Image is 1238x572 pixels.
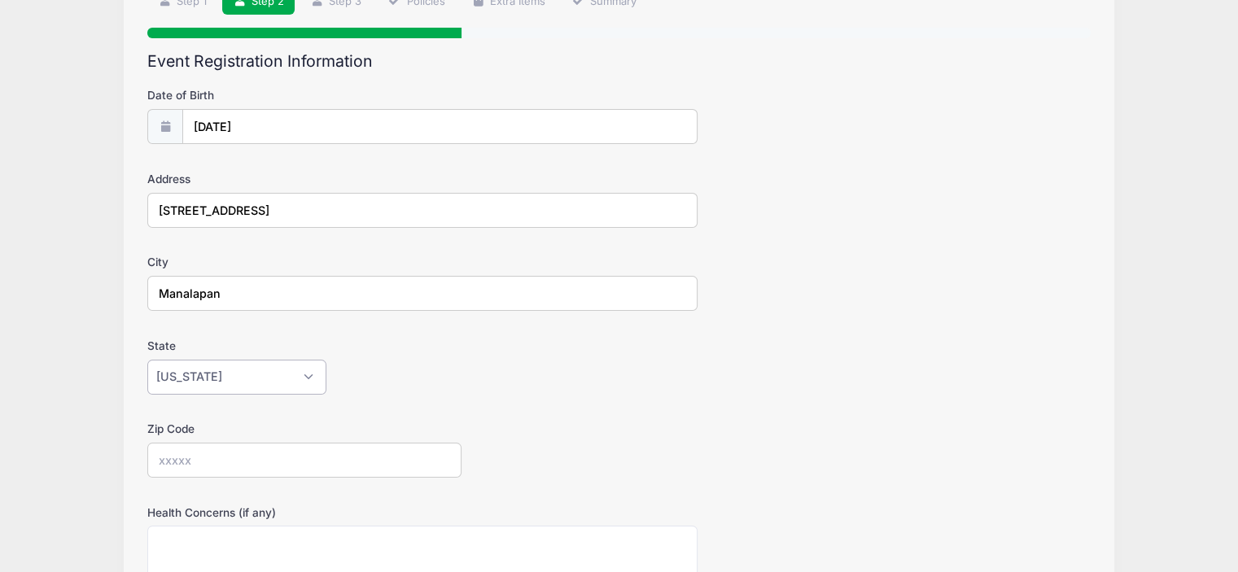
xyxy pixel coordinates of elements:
[147,443,462,478] input: xxxxx
[147,52,1091,71] h2: Event Registration Information
[182,109,698,144] input: mm/dd/yyyy
[147,254,462,270] label: City
[147,504,462,521] label: Health Concerns (if any)
[147,87,462,103] label: Date of Birth
[147,171,462,187] label: Address
[147,338,462,354] label: State
[147,421,462,437] label: Zip Code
